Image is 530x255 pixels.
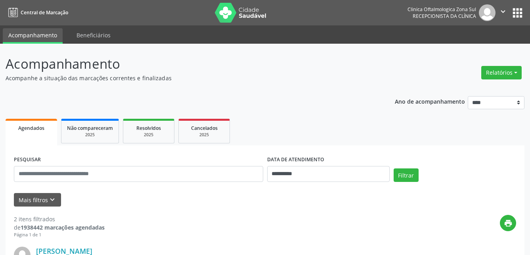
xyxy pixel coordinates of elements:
i: print [504,219,513,228]
div: Clinica Oftalmologica Zona Sul [408,6,476,13]
p: Acompanhamento [6,54,369,74]
div: de [14,223,105,232]
a: Central de Marcação [6,6,68,19]
button: Relatórios [481,66,522,79]
span: Resolvidos [136,125,161,131]
label: PESQUISAR [14,154,41,166]
div: 2025 [129,132,168,138]
button: apps [511,6,524,20]
button: Mais filtroskeyboard_arrow_down [14,193,61,207]
label: DATA DE ATENDIMENTO [267,154,324,166]
strong: 1938442 marcações agendadas [21,224,105,231]
div: 2 itens filtrados [14,215,105,223]
span: Recepcionista da clínica [413,13,476,19]
span: Central de Marcação [21,9,68,16]
div: 2025 [67,132,113,138]
span: Cancelados [191,125,218,131]
p: Acompanhe a situação das marcações correntes e finalizadas [6,74,369,82]
button: print [500,215,516,231]
span: Não compareceram [67,125,113,131]
span: Agendados [18,125,44,131]
img: img [479,4,496,21]
button: Filtrar [394,168,419,182]
div: 2025 [184,132,224,138]
div: Página 1 de 1 [14,232,105,238]
i:  [499,7,507,16]
button:  [496,4,511,21]
p: Ano de acompanhamento [395,96,465,106]
i: keyboard_arrow_down [48,195,57,204]
a: Acompanhamento [3,28,63,44]
a: Beneficiários [71,28,116,42]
